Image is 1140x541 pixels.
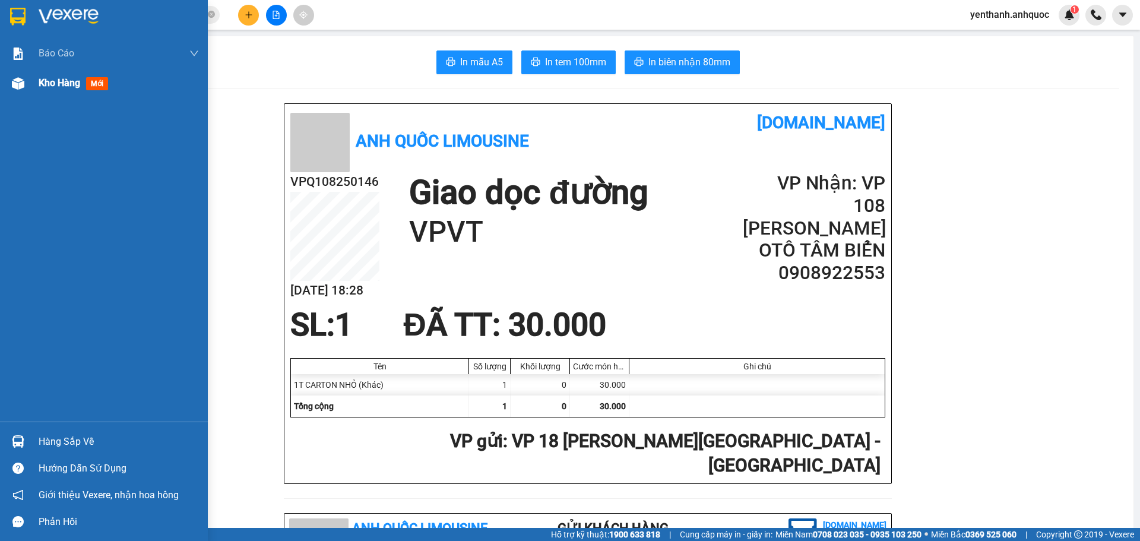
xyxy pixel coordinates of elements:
[409,172,648,213] h1: Giao dọc đường
[1072,5,1076,14] span: 1
[634,57,644,68] span: printer
[632,362,882,371] div: Ghi chú
[266,5,287,26] button: file-add
[531,57,540,68] span: printer
[600,401,626,411] span: 30.000
[139,11,167,24] span: Nhận:
[208,11,215,18] span: close-circle
[446,57,455,68] span: printer
[823,520,886,530] b: [DOMAIN_NAME]
[352,521,487,536] b: Anh Quốc Limousine
[1071,5,1079,14] sup: 1
[545,55,606,69] span: In tem 100mm
[290,429,881,477] h2: : VP 18 [PERSON_NAME][GEOGRAPHIC_DATA] - [GEOGRAPHIC_DATA]
[573,362,626,371] div: Cước món hàng
[272,11,280,19] span: file-add
[10,10,131,81] div: VP 18 [PERSON_NAME][GEOGRAPHIC_DATA] - [GEOGRAPHIC_DATA]
[1074,530,1082,539] span: copyright
[12,516,24,527] span: message
[409,213,648,251] h1: VPVT
[680,528,772,541] span: Cung cấp máy in - giấy in:
[562,401,566,411] span: 0
[757,113,885,132] b: [DOMAIN_NAME]
[609,530,660,539] strong: 1900 633 818
[139,53,235,69] div: 0908922553
[813,530,921,539] strong: 0708 023 035 - 0935 103 250
[1091,10,1101,20] img: phone-icon
[139,10,235,39] div: VP 108 [PERSON_NAME]
[86,77,108,90] span: mới
[290,172,379,192] h2: VPQ108250146
[290,281,379,300] h2: [DATE] 18:28
[39,513,199,531] div: Phản hồi
[1064,10,1075,20] img: icon-new-feature
[1025,528,1027,541] span: |
[299,11,308,19] span: aim
[570,374,629,396] div: 30.000
[625,50,740,74] button: printerIn biên nhận 80mm
[648,55,730,69] span: In biên nhận 80mm
[294,401,334,411] span: Tổng cộng
[238,5,259,26] button: plus
[245,11,253,19] span: plus
[1112,5,1133,26] button: caret-down
[551,528,660,541] span: Hỗ trợ kỹ thuật:
[12,48,24,60] img: solution-icon
[472,362,507,371] div: Số lượng
[208,10,215,21] span: close-circle
[961,7,1059,22] span: yenthanh.anhquoc
[39,460,199,477] div: Hướng dẫn sử dụng
[39,46,74,61] span: Báo cáo
[12,489,24,501] span: notification
[12,77,24,90] img: warehouse-icon
[743,262,885,284] h2: 0908922553
[743,172,885,239] h2: VP Nhận: VP 108 [PERSON_NAME]
[511,374,570,396] div: 0
[335,306,353,343] span: 1
[775,528,921,541] span: Miền Nam
[10,11,28,24] span: Gửi:
[743,239,885,262] h2: OTÔ TÂM BIỂN
[450,431,503,451] span: VP gửi
[294,362,465,371] div: Tên
[514,362,566,371] div: Khối lượng
[290,306,335,343] span: SL:
[139,76,156,88] span: DĐ:
[291,374,469,396] div: 1T CARTON NHỎ (Khác)
[521,50,616,74] button: printerIn tem 100mm
[669,528,671,541] span: |
[1117,10,1128,20] span: caret-down
[10,8,26,26] img: logo-vxr
[39,488,179,502] span: Giới thiệu Vexere, nhận hoa hồng
[12,463,24,474] span: question-circle
[469,374,511,396] div: 1
[965,530,1016,539] strong: 0369 525 060
[12,435,24,448] img: warehouse-icon
[39,77,80,88] span: Kho hàng
[460,55,503,69] span: In mẫu A5
[924,532,928,537] span: ⚪️
[293,5,314,26] button: aim
[156,69,201,90] span: VPVT
[356,131,529,151] b: Anh Quốc Limousine
[931,528,1016,541] span: Miền Bắc
[436,50,512,74] button: printerIn mẫu A5
[139,39,235,53] div: OTÔ TÂM BIỂN
[558,521,669,536] b: Gửi khách hàng
[189,49,199,58] span: down
[502,401,507,411] span: 1
[403,306,606,343] span: ĐÃ TT : 30.000
[39,433,199,451] div: Hàng sắp về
